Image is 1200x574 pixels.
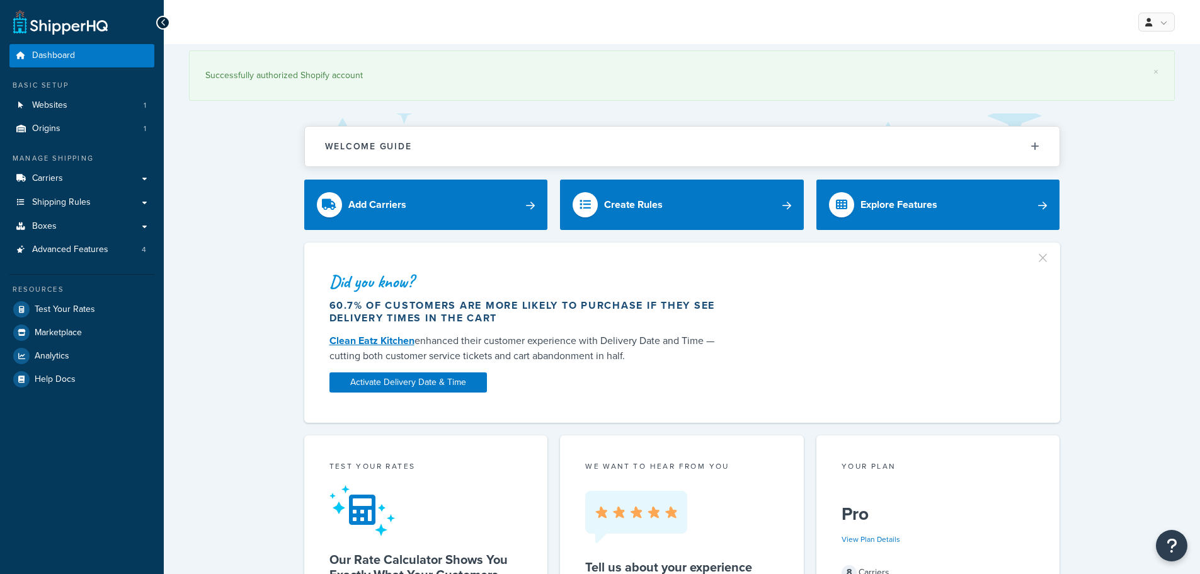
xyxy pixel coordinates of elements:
a: Clean Eatz Kitchen [329,333,414,348]
span: Boxes [32,221,57,232]
div: Successfully authorized Shopify account [205,67,1158,84]
div: Create Rules [604,196,663,214]
a: Origins1 [9,117,154,141]
a: Create Rules [560,180,804,230]
span: Websites [32,100,67,111]
a: Carriers [9,167,154,190]
button: Open Resource Center [1156,530,1187,561]
div: 60.7% of customers are more likely to purchase if they see delivery times in the cart [329,299,728,324]
span: Marketplace [35,328,82,338]
div: Test your rates [329,461,523,475]
div: Manage Shipping [9,153,154,164]
a: Help Docs [9,368,154,391]
span: 1 [144,123,146,134]
span: Help Docs [35,374,76,385]
a: Analytics [9,345,154,367]
a: View Plan Details [842,534,900,545]
div: Did you know? [329,273,728,290]
a: Websites1 [9,94,154,117]
p: we want to hear from you [585,461,779,472]
div: Basic Setup [9,80,154,91]
li: Advanced Features [9,238,154,261]
span: Origins [32,123,60,134]
a: Boxes [9,215,154,238]
a: Dashboard [9,44,154,67]
a: Add Carriers [304,180,548,230]
div: Add Carriers [348,196,406,214]
span: Carriers [32,173,63,184]
li: Origins [9,117,154,141]
div: enhanced their customer experience with Delivery Date and Time — cutting both customer service ti... [329,333,728,364]
h2: Welcome Guide [325,142,412,151]
a: Test Your Rates [9,298,154,321]
a: Activate Delivery Date & Time [329,372,487,393]
span: 4 [142,244,146,255]
li: Websites [9,94,154,117]
span: Dashboard [32,50,75,61]
span: Advanced Features [32,244,108,255]
a: Advanced Features4 [9,238,154,261]
span: Shipping Rules [32,197,91,208]
span: 1 [144,100,146,111]
a: × [1153,67,1158,77]
a: Shipping Rules [9,191,154,214]
div: Your Plan [842,461,1035,475]
span: Analytics [35,351,69,362]
h5: Pro [842,504,1035,524]
div: Resources [9,284,154,295]
button: Welcome Guide [305,127,1060,166]
a: Explore Features [816,180,1060,230]
span: Test Your Rates [35,304,95,315]
a: Marketplace [9,321,154,344]
div: Explore Features [860,196,937,214]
